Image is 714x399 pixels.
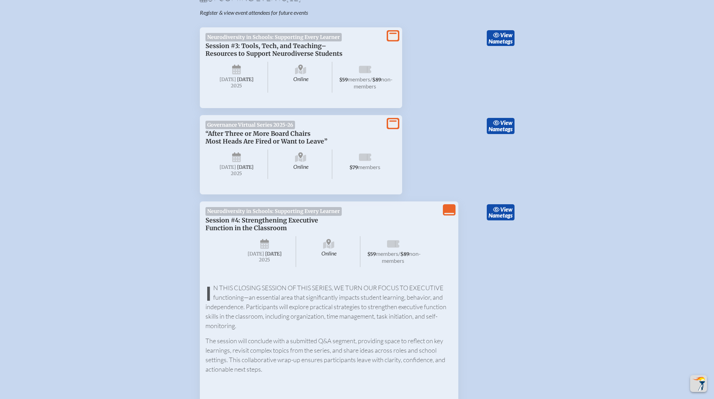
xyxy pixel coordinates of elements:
span: view [500,32,512,38]
a: viewNametags [487,30,515,46]
span: members [348,76,370,82]
span: $59 [367,251,376,257]
span: Governance Virtual Series 2025-26 [205,121,295,129]
p: The session will conclude with a submitted Q&A segment, providing space to reflect on key learnin... [205,336,453,374]
span: Online [269,149,332,179]
span: non-members [382,250,421,264]
span: “After Three or More Board Chairs Most Heads Are Fired or Want to Leave” [205,130,327,145]
span: $59 [339,77,348,83]
button: Scroll Top [690,375,707,392]
span: $89 [400,251,409,257]
span: members [376,250,398,257]
span: Neurodiversity in Schools: Supporting Every Learner [205,33,342,41]
span: Session #3: Tools, Tech, and Teaching–Resources to Support Neurodiverse Students [205,42,342,58]
span: [DATE] [237,77,254,82]
span: view [500,119,512,126]
span: non-members [354,76,393,89]
span: Online [269,62,332,93]
span: [DATE] [237,164,254,170]
span: 2025 [211,171,262,176]
span: [DATE] [220,164,236,170]
p: Register & view event attendees for future events [200,9,385,16]
span: Neurodiversity in Schools: Supporting Every Learner [205,207,342,215]
span: members [358,164,380,170]
a: viewNametags [487,204,515,220]
span: 2025 [211,83,262,88]
span: Session #4: Strengthening Executive Function in the Classroom [205,217,318,232]
span: $79 [349,165,358,171]
a: viewNametags [487,118,515,134]
span: / [398,250,400,257]
p: In this closing session of this series, we turn our focus to executive functioning—an essential a... [205,283,453,331]
span: [DATE] [220,77,236,82]
span: [DATE] [265,251,282,257]
span: [DATE] [248,251,264,257]
img: To the top [692,377,706,391]
span: / [370,76,372,82]
span: $89 [372,77,381,83]
span: view [500,206,512,213]
span: 2025 [239,257,290,262]
span: Online [297,236,360,267]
